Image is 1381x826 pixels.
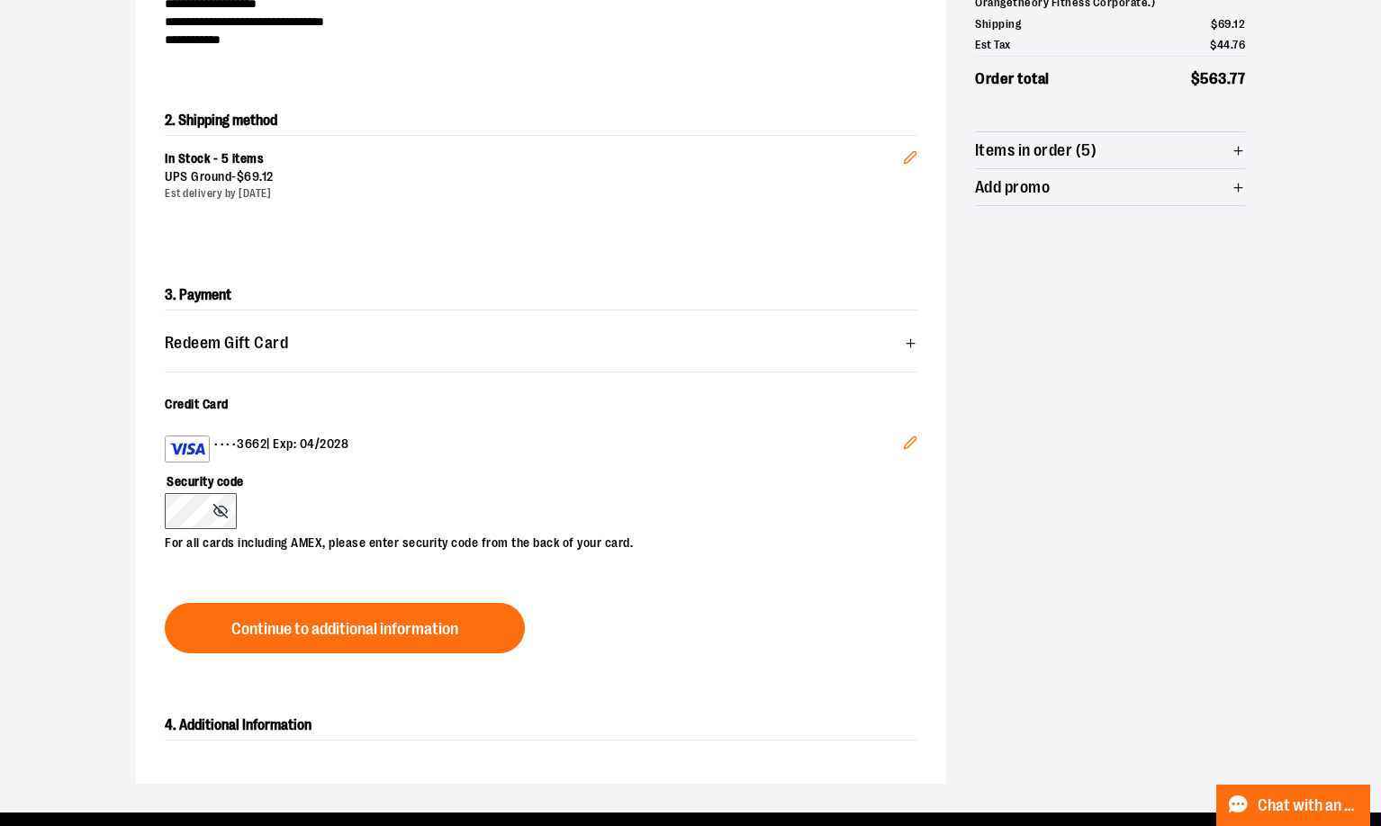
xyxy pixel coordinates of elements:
[975,142,1097,159] span: Items in order (5)
[1232,17,1234,31] span: .
[1258,797,1359,814] span: Chat with an Expert
[889,421,932,470] button: Edit
[1216,785,1371,826] button: Chat with an Expert
[1227,70,1231,87] span: .
[231,621,458,638] span: Continue to additional information
[244,169,259,184] span: 69
[165,435,903,462] div: •••• 3662 | Exp: 04/2028
[165,462,899,493] label: Security code
[1217,38,1231,51] span: 44
[1210,38,1217,51] span: $
[165,106,917,135] h2: 2. Shipping method
[259,169,262,184] span: .
[165,325,917,361] button: Redeem Gift Card
[975,132,1245,168] button: Items in order (5)
[165,186,903,202] div: Est delivery by [DATE]
[262,169,274,184] span: 12
[165,168,903,186] div: UPS Ground -
[975,67,1050,91] span: Order total
[165,150,903,168] div: In Stock - 5 items
[1211,17,1218,31] span: $
[889,121,932,184] button: Edit
[975,15,1021,33] span: Shipping
[1218,17,1232,31] span: 69
[165,397,229,411] span: Credit Card
[165,711,917,741] h2: 4. Additional Information
[165,529,899,552] p: For all cards including AMEX, please enter security code from the back of your card.
[165,281,917,310] h2: 3. Payment
[1230,70,1245,87] span: 77
[975,169,1245,205] button: Add promo
[165,603,525,653] button: Continue to additional information
[165,335,288,352] span: Redeem Gift Card
[1200,70,1227,87] span: 563
[975,179,1050,196] span: Add promo
[975,36,1011,54] span: Est Tax
[237,169,245,184] span: $
[1191,70,1201,87] span: $
[1231,38,1233,51] span: .
[169,438,205,460] img: Visa card example showing the 16-digit card number on the front of the card
[1232,38,1245,51] span: 76
[1233,17,1245,31] span: 12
